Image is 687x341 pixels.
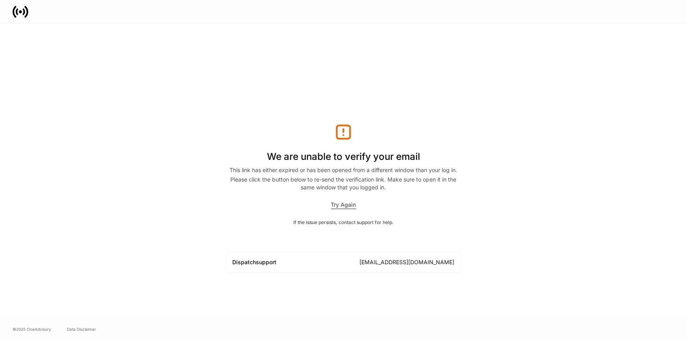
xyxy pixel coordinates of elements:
[67,326,96,332] a: Data Disclaimer
[360,259,455,265] a: [EMAIL_ADDRESS][DOMAIN_NAME]
[233,258,277,266] div: Dispatch support
[331,201,356,209] button: Try Again
[13,326,51,332] span: © 2025 OneAdvisory
[226,219,461,226] div: If the issue persists, contact support for help.
[226,166,461,176] div: This link has either expired or has been opened from a different window than your log in.
[226,176,461,191] div: Please click the button below to re-send the verification link. Make sure to open it in the same ...
[226,141,461,166] h1: We are unable to verify your email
